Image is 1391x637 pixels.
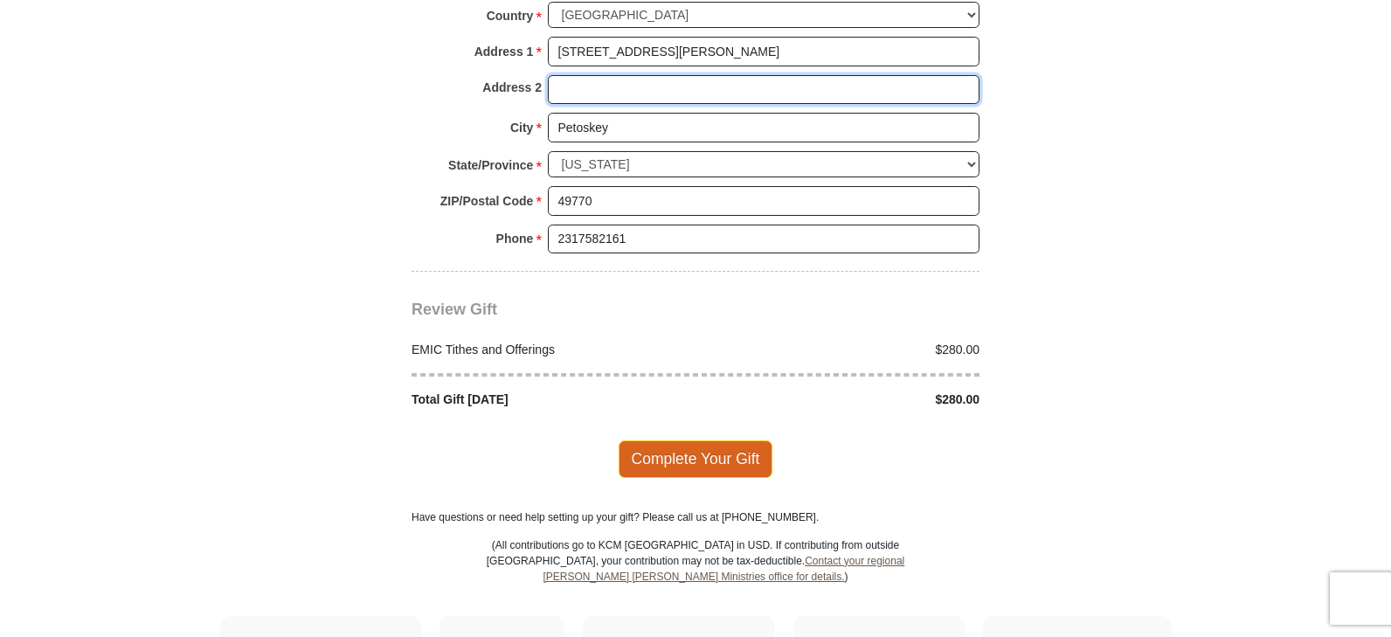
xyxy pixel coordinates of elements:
span: Complete Your Gift [619,440,773,477]
span: Review Gift [412,301,497,318]
strong: Address 2 [482,75,542,100]
strong: Address 1 [474,39,534,64]
p: (All contributions go to KCM [GEOGRAPHIC_DATA] in USD. If contributing from outside [GEOGRAPHIC_D... [486,537,905,616]
strong: City [510,115,533,140]
div: EMIC Tithes and Offerings [403,341,696,359]
div: $280.00 [695,391,989,409]
a: Contact your regional [PERSON_NAME] [PERSON_NAME] Ministries office for details. [543,555,904,583]
div: Total Gift [DATE] [403,391,696,409]
div: $280.00 [695,341,989,359]
strong: State/Province [448,153,533,177]
strong: ZIP/Postal Code [440,189,534,213]
strong: Phone [496,226,534,251]
strong: Country [487,3,534,28]
p: Have questions or need help setting up your gift? Please call us at [PHONE_NUMBER]. [412,509,979,525]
